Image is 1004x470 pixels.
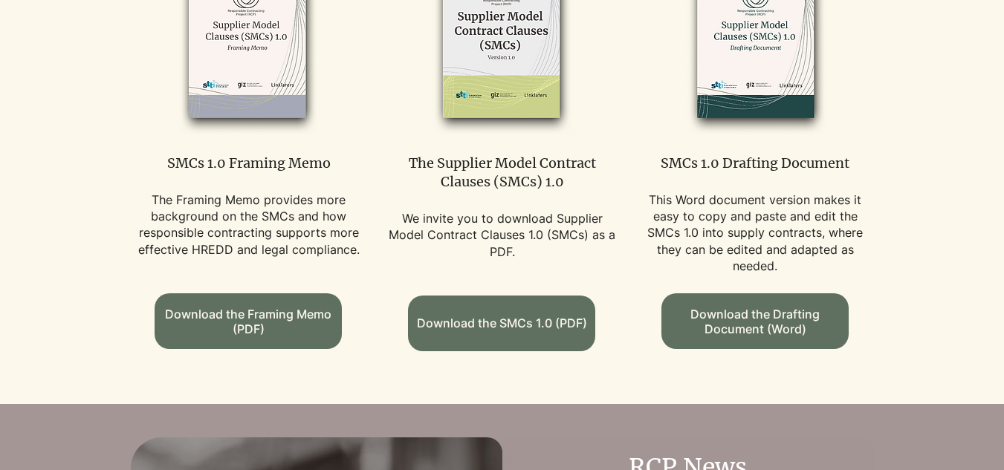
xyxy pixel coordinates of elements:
[638,154,872,172] p: SMCs 1.0 Drafting Document
[165,307,331,336] span: Download the Framing Memo (PDF)
[132,192,366,258] p: The Framing Memo provides more background on the SMCs and how responsible contracting supports mo...
[132,154,366,172] p: SMCs 1.0 Framing Memo
[408,296,595,351] a: Download the SMCs 1.0 (PDF)
[638,192,872,275] p: This Word document version makes it easy to copy and paste and edit the SMCs 1.0 into supply cont...
[385,154,619,191] p: The Supplier Model Contract Clauses (SMCs) 1.0
[155,293,342,349] a: Download the Framing Memo (PDF)
[661,293,849,349] a: Download the Drafting Document (Word)
[385,210,619,260] p: We invite you to download Supplier Model Contract Clauses 1.0 (SMCs) as a PDF.
[661,307,849,336] span: Download the Drafting Document (Word)
[417,316,587,330] span: Download the SMCs 1.0 (PDF)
